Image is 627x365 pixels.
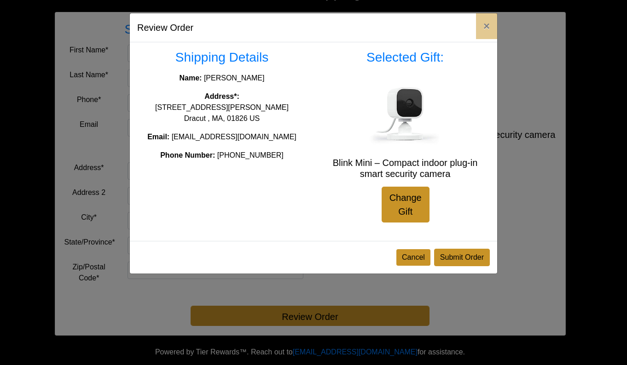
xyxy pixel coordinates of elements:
[396,249,430,266] button: Cancel
[180,74,202,82] strong: Name:
[217,151,284,159] span: [PHONE_NUMBER]
[320,157,490,179] h5: Blink Mini – Compact indoor plug-in smart security camera
[137,50,307,65] h3: Shipping Details
[368,76,442,150] img: Blink Mini – Compact indoor plug-in smart security camera
[483,20,490,32] span: ×
[204,74,265,82] span: [PERSON_NAME]
[434,249,490,266] button: Submit Order
[320,50,490,65] h3: Selected Gift:
[204,92,239,100] strong: Address*:
[160,151,215,159] strong: Phone Number:
[476,13,497,39] button: Close
[155,103,289,122] span: [STREET_ADDRESS][PERSON_NAME] Dracut , MA, 01826 US
[172,133,296,141] span: [EMAIL_ADDRESS][DOMAIN_NAME]
[382,187,430,222] a: Change Gift
[137,21,193,34] h5: Review Order
[147,133,169,141] strong: Email:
